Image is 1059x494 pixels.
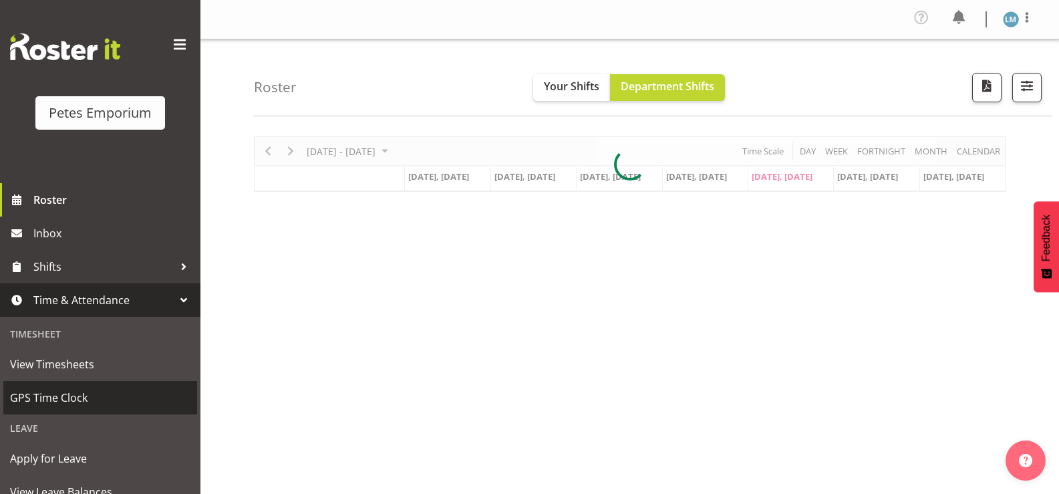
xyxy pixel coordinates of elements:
span: Time & Attendance [33,290,174,310]
div: Timesheet [3,320,197,348]
span: Department Shifts [621,79,714,94]
span: View Timesheets [10,354,190,374]
span: Feedback [1040,215,1052,261]
span: Your Shifts [544,79,599,94]
div: Petes Emporium [49,103,152,123]
a: Apply for Leave [3,442,197,475]
img: Rosterit website logo [10,33,120,60]
img: lianne-morete5410.jpg [1003,11,1019,27]
button: Department Shifts [610,74,725,101]
span: Inbox [33,223,194,243]
button: Download a PDF of the roster according to the set date range. [972,73,1002,102]
span: Shifts [33,257,174,277]
div: Leave [3,414,197,442]
button: Feedback - Show survey [1034,201,1059,292]
a: View Timesheets [3,348,197,381]
img: help-xxl-2.png [1019,454,1032,467]
h4: Roster [254,80,297,95]
span: Apply for Leave [10,449,190,469]
button: Filter Shifts [1012,73,1042,102]
button: Your Shifts [533,74,610,101]
span: GPS Time Clock [10,388,190,408]
a: GPS Time Clock [3,381,197,414]
span: Roster [33,190,194,210]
